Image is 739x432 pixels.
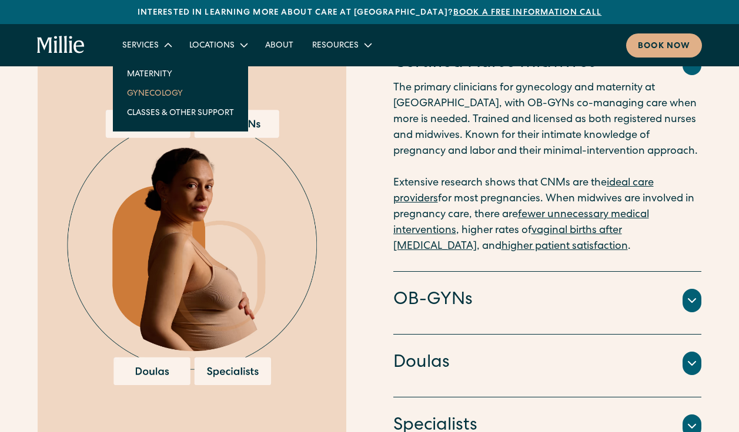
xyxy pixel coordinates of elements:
img: Pregnant woman surrounded by options for maternity care providers, including midwives, OB-GYNs, d... [67,110,317,385]
p: The primary clinicians for gynecology and maternity at [GEOGRAPHIC_DATA], with OB-GYNs co-managin... [393,80,702,255]
a: Book now [626,33,702,58]
a: higher patient satisfaction [501,241,628,252]
div: Locations [189,40,235,52]
h4: OB-GYNs [393,288,473,313]
a: vaginal births after [MEDICAL_DATA] [393,225,622,252]
div: Resources [303,35,380,55]
a: home [37,36,85,55]
a: Classes & Other Support [118,103,243,122]
div: Resources [312,40,359,52]
div: Book now [638,41,690,53]
nav: Services [113,55,248,131]
a: About [256,35,303,55]
a: Maternity [118,64,243,83]
div: Services [122,40,159,52]
a: ideal care providers [393,178,654,204]
div: Locations [180,35,256,55]
div: Services [113,35,180,55]
h4: Doulas [393,351,450,376]
a: Gynecology [118,83,243,103]
a: fewer unnecessary medical interventions [393,210,649,236]
a: Book a free information call [453,9,601,17]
